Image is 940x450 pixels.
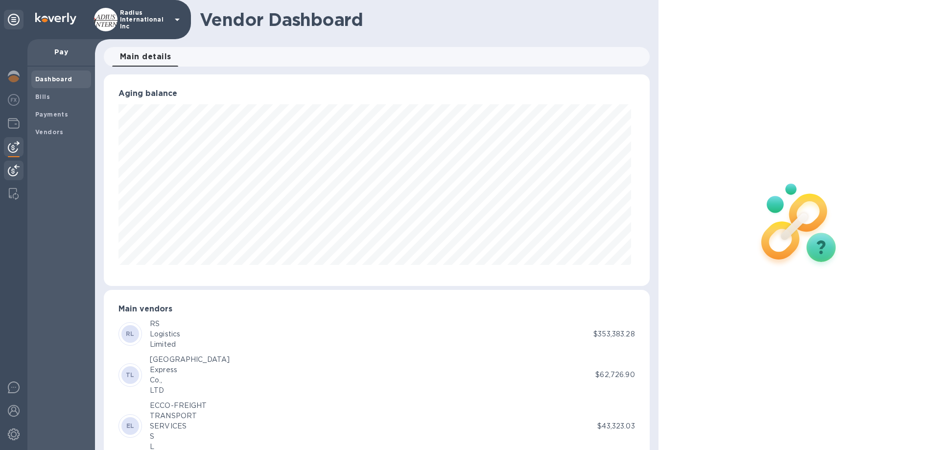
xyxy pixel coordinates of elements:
[120,50,171,64] span: Main details
[597,421,634,431] p: $43,323.03
[118,305,635,314] h3: Main vendors
[150,411,207,421] div: TRANSPORT
[150,339,180,350] div: Limited
[200,9,643,30] h1: Vendor Dashboard
[35,47,87,57] p: Pay
[8,118,20,129] img: Wallets
[593,329,634,339] p: $353,383.28
[126,371,135,379] b: TL
[595,370,634,380] p: $62,726.90
[126,422,135,429] b: EL
[35,13,76,24] img: Logo
[150,329,180,339] div: Logistics
[118,89,635,98] h3: Aging balance
[4,10,23,29] div: Unpin categories
[150,375,230,385] div: Co.,
[8,94,20,106] img: Foreign exchange
[150,401,207,411] div: ECCO-FREIGHT
[35,111,68,118] b: Payments
[150,421,207,431] div: SERVICES
[35,93,50,100] b: Bills
[150,319,180,329] div: RS
[35,128,64,136] b: Vendors
[150,385,230,396] div: LTD
[35,75,72,83] b: Dashboard
[126,330,135,337] b: RL
[150,355,230,365] div: [GEOGRAPHIC_DATA]
[120,9,169,30] p: Radius International Inc
[150,431,207,442] div: S
[150,365,230,375] div: Express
